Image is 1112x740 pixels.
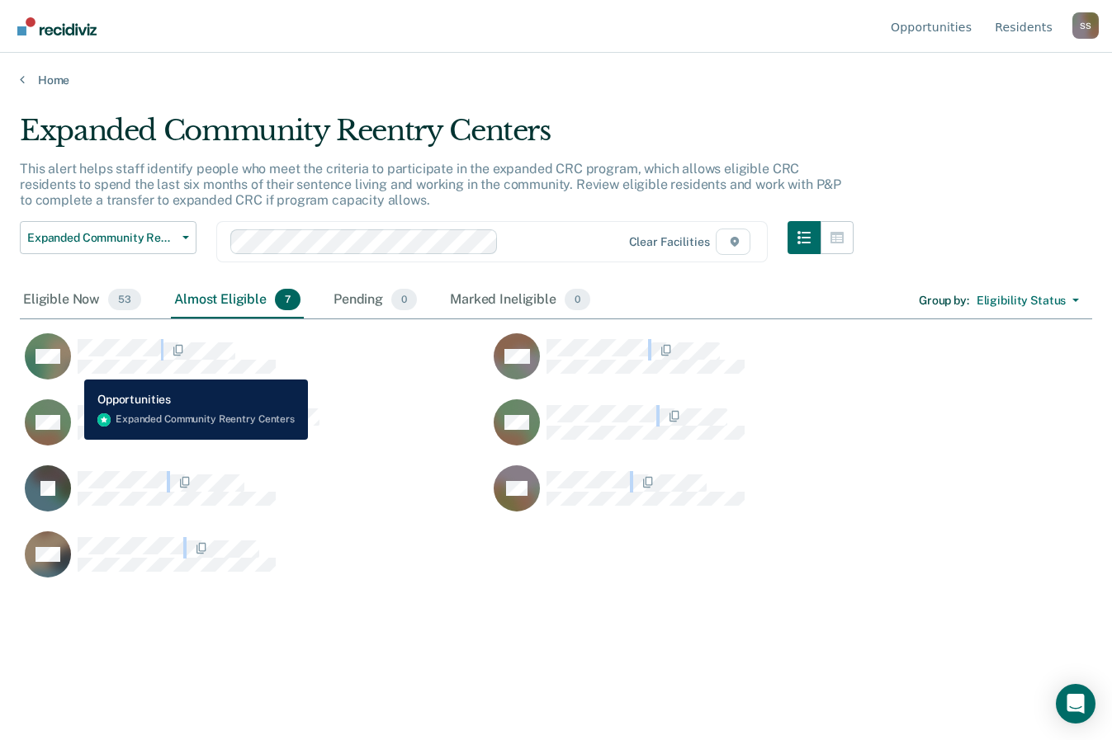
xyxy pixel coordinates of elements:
div: Eligibility Status [977,294,1066,308]
div: CaseloadOpportunityCell-118088 [20,332,489,398]
div: Group by : [919,294,969,308]
div: CaseloadOpportunityCell-106665 [20,464,489,530]
div: CaseloadOpportunityCell-112366 [20,398,489,464]
button: Eligibility Status [969,287,1086,313]
span: 53 [108,289,141,310]
span: 0 [391,289,417,310]
div: S S [1072,12,1099,39]
div: CaseloadOpportunityCell-129059 [489,464,958,530]
span: 0 [565,289,590,310]
div: Clear facilities [629,235,710,249]
a: Home [20,73,1092,87]
div: Eligible Now53 [20,282,144,318]
div: Almost Eligible7 [171,282,304,318]
div: CaseloadOpportunityCell-113124 [489,398,958,464]
span: 7 [275,289,300,310]
div: Pending0 [330,282,420,318]
div: Marked Ineligible0 [447,282,594,318]
button: Expanded Community Reentry Centers [20,221,196,254]
div: CaseloadOpportunityCell-95326 [489,332,958,398]
span: Expanded Community Reentry Centers [27,231,176,245]
div: Expanded Community Reentry Centers [20,114,854,161]
p: This alert helps staff identify people who meet the criteria to participate in the expanded CRC p... [20,161,841,208]
div: CaseloadOpportunityCell-133070 [20,530,489,596]
button: Profile dropdown button [1072,12,1099,39]
img: Recidiviz [17,17,97,35]
div: Open Intercom Messenger [1056,684,1095,724]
